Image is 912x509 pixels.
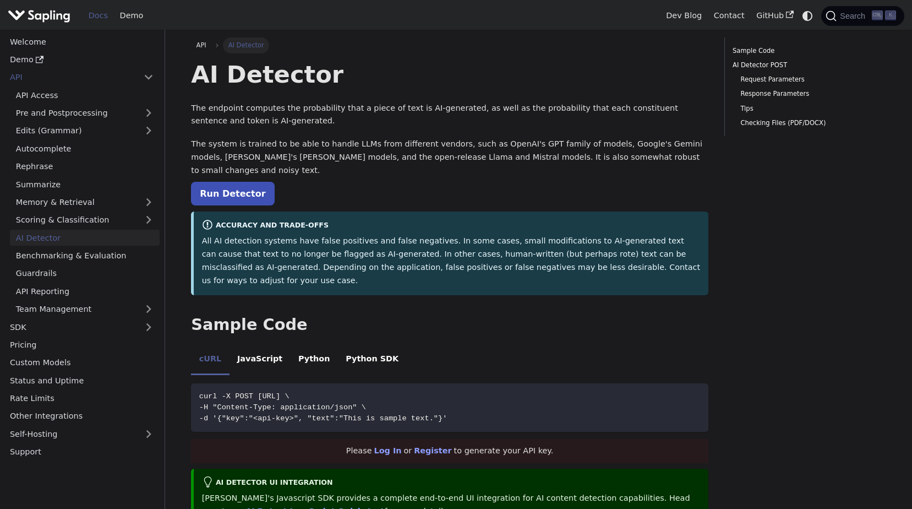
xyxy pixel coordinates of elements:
div: Accuracy and Trade-offs [202,219,701,232]
a: AI Detector POST [733,60,882,71]
button: Expand sidebar category 'SDK' [138,319,160,335]
li: Python SDK [338,345,407,376]
span: -H "Content-Type: application/json" \ [199,403,366,411]
li: JavaScript [230,345,291,376]
a: Benchmarking & Evaluation [10,248,160,264]
a: Memory & Retrieval [10,194,160,210]
h2: Sample Code [191,315,708,335]
a: Sapling.ai [8,8,74,24]
a: API Reporting [10,283,160,299]
div: Please or to generate your API key. [191,439,708,463]
a: API [4,69,138,85]
a: Run Detector [191,182,274,205]
a: SDK [4,319,138,335]
p: The system is trained to be able to handle LLMs from different vendors, such as OpenAI's GPT fami... [191,138,708,177]
span: -d '{"key":"<api-key>", "text":"This is sample text."}' [199,414,447,423]
a: Self-Hosting [4,426,160,442]
a: Tips [740,104,878,114]
a: Checking Files (PDF/DOCX) [740,118,878,128]
a: Demo [4,52,160,68]
a: Autocomplete [10,140,160,156]
a: Custom Models [4,355,160,371]
a: Pre and Postprocessing [10,105,160,121]
a: Other Integrations [4,408,160,424]
h1: AI Detector [191,59,708,89]
a: Support [4,444,160,460]
a: Sample Code [733,46,882,56]
a: Pricing [4,337,160,353]
span: curl -X POST [URL] \ [199,392,290,400]
p: All AI detection systems have false positives and false negatives. In some cases, small modificat... [202,235,701,287]
a: Docs [83,7,114,24]
span: Search [837,12,872,20]
a: Request Parameters [740,74,878,85]
a: Dev Blog [660,7,707,24]
a: Rephrase [10,159,160,175]
button: Search (Ctrl+K) [821,6,904,26]
a: Demo [114,7,149,24]
img: Sapling.ai [8,8,70,24]
li: cURL [191,345,229,376]
a: Log In [374,446,402,455]
a: Scoring & Classification [10,212,160,228]
a: Rate Limits [4,391,160,407]
p: The endpoint computes the probability that a piece of text is AI-generated, as well as the probab... [191,102,708,128]
span: AI Detector [223,37,269,53]
a: Team Management [10,301,160,317]
button: Switch between dark and light mode (currently system mode) [800,8,816,24]
kbd: K [885,10,896,20]
a: Status and Uptime [4,372,160,388]
button: Collapse sidebar category 'API' [138,69,160,85]
a: Summarize [10,176,160,192]
div: AI Detector UI integration [202,476,701,490]
a: Edits (Grammar) [10,123,160,139]
span: API [196,41,206,49]
a: Response Parameters [740,89,878,99]
nav: Breadcrumbs [191,37,708,53]
a: Guardrails [10,266,160,281]
li: Python [291,345,338,376]
a: AI Detector [10,230,160,246]
a: Welcome [4,34,160,50]
a: Contact [708,7,751,24]
a: Register [414,446,451,455]
a: GitHub [750,7,799,24]
a: API [191,37,211,53]
a: API Access [10,87,160,103]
